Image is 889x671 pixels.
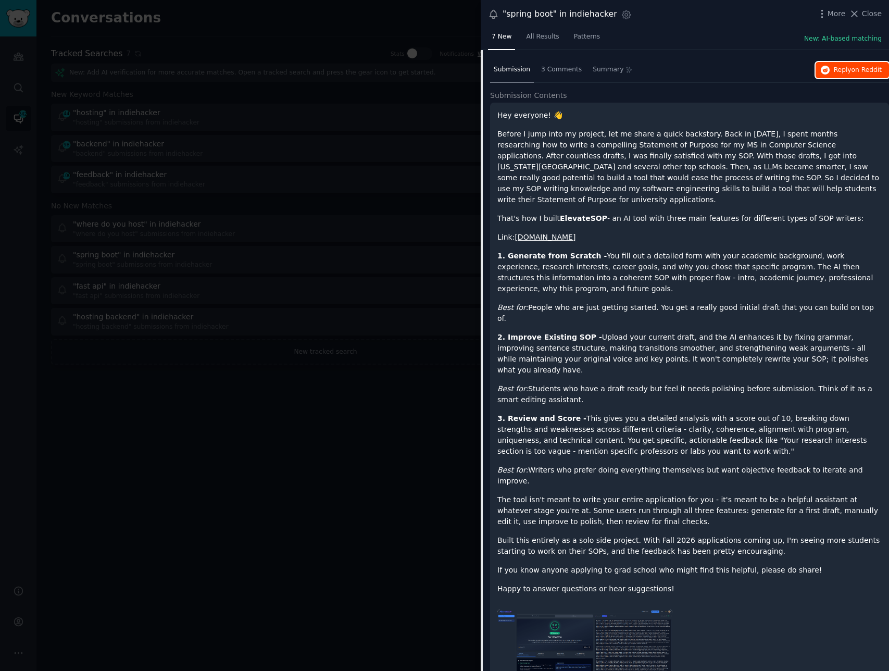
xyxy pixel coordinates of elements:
[497,565,882,576] p: If you know anyone applying to grad school who might find this helpful, please do share!
[497,213,882,224] p: That's how I built - an AI tool with three main features for different types of SOP writers:
[497,129,882,205] p: Before I jump into my project, let me share a quick backstory. Back in [DATE], I spent months res...
[574,32,600,42] span: Patterns
[497,413,882,457] p: This gives you a detailed analysis with a score out of 10, breaking down strengths and weaknesses...
[522,29,562,50] a: All Results
[497,465,882,487] p: Writers who prefer doing everything themselves but want objective feedback to iterate and improve.
[526,32,559,42] span: All Results
[492,32,511,42] span: 7 New
[497,251,882,294] p: You fill out a detailed form with your academic background, work experience, research interests, ...
[497,333,602,341] strong: 2. Improve Existing SOP -
[497,302,882,324] p: People who are just getting started. You get a really good initial draft that you can build on to...
[503,8,617,21] div: "spring boot" in indiehacker
[541,65,582,74] span: 3 Comments
[862,8,882,19] span: Close
[497,583,882,594] p: Happy to answer questions or hear suggestions!
[494,65,530,74] span: Submission
[816,62,889,79] button: Replyon Reddit
[852,66,882,73] span: on Reddit
[497,110,882,121] p: Hey everyone! 👋
[817,8,846,19] button: More
[497,384,528,393] em: Best for:
[490,90,567,101] span: Submission Contents
[560,214,607,222] strong: ElevateSOP
[804,34,882,44] button: New: AI-based matching
[515,233,575,241] a: [DOMAIN_NAME]
[497,494,882,527] p: The tool isn't meant to write your entire application for you - it's meant to be a helpful assist...
[497,232,882,243] p: Link:
[828,8,846,19] span: More
[593,65,623,74] span: Summary
[570,29,604,50] a: Patterns
[497,414,586,423] strong: 3. Review and Score -
[497,466,528,474] em: Best for:
[834,66,882,75] span: Reply
[497,332,882,376] p: Upload your current draft, and the AI enhances it by fixing grammar, improving sentence structure...
[497,383,882,405] p: Students who have a draft ready but feel it needs polishing before submission. Think of it as a s...
[488,29,515,50] a: 7 New
[497,535,882,557] p: Built this entirely as a solo side project. With Fall 2026 applications coming up, I'm seeing mor...
[497,252,607,260] strong: 1. Generate from Scratch -
[849,8,882,19] button: Close
[497,303,528,312] em: Best for:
